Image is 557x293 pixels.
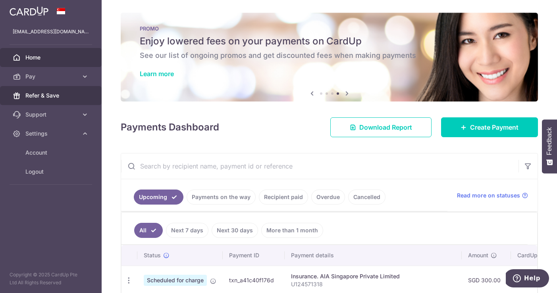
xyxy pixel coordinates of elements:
[457,192,520,199] span: Read more on statuses
[359,123,412,132] span: Download Report
[259,190,308,205] a: Recipient paid
[25,168,78,176] span: Logout
[25,92,78,100] span: Refer & Save
[470,123,518,132] span: Create Payment
[348,190,385,205] a: Cancelled
[546,127,553,155] span: Feedback
[212,223,258,238] a: Next 30 days
[144,275,207,286] span: Scheduled for charge
[25,54,78,61] span: Home
[187,190,256,205] a: Payments on the way
[291,280,455,288] p: U124571318
[261,223,323,238] a: More than 1 month
[25,111,78,119] span: Support
[457,192,528,199] a: Read more on statuses
[223,245,285,266] th: Payment ID
[330,117,432,137] a: Download Report
[166,223,208,238] a: Next 7 days
[542,119,557,173] button: Feedback - Show survey
[144,251,161,259] span: Status
[25,149,78,157] span: Account
[291,272,455,280] div: Insurance. AIA Singapore Private Limited
[134,190,183,205] a: Upcoming
[10,6,48,16] img: CardUp
[121,153,518,179] input: Search by recipient name, payment id or reference
[140,70,174,78] a: Learn more
[25,73,78,80] span: Pay
[140,35,519,48] h5: Enjoy lowered fees on your payments on CardUp
[121,120,219,134] h4: Payments Dashboard
[121,13,538,101] img: Latest Promos banner
[25,130,78,138] span: Settings
[13,28,89,36] p: [EMAIL_ADDRESS][DOMAIN_NAME]
[311,190,345,205] a: Overdue
[140,51,519,60] h6: See our list of ongoing promos and get discounted fees when making payments
[517,251,547,259] span: CardUp fee
[441,117,538,137] a: Create Payment
[140,25,519,32] p: PROMO
[285,245,462,266] th: Payment details
[506,269,549,289] iframe: Opens a widget where you can find more information
[468,251,488,259] span: Amount
[134,223,163,238] a: All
